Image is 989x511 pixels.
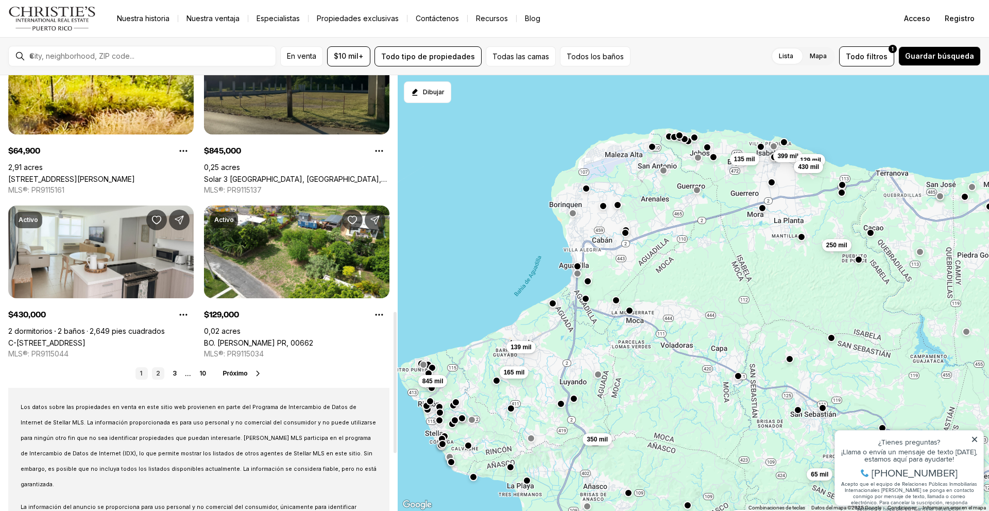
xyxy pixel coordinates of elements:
button: Contáctenos [407,11,467,26]
font: Guardar búsqueda [905,52,974,60]
button: Opciones de propiedad [369,304,389,325]
button: Todas las camas [486,46,556,66]
a: Propiedades exclusivas [309,11,407,26]
font: Mapa [810,52,827,60]
button: Opciones de propiedad [173,141,194,161]
button: Registro [939,8,981,29]
button: Todofiltros1 [839,46,894,66]
a: 119 CARRETERA, SAN SEBASTIÁN PR, 00685 [8,175,135,183]
font: 65 mil [811,471,828,478]
font: Todos los baños [567,52,624,61]
a: Solar 3 BARRIO PUNTAS, RINCON PR, 00677 [204,175,389,183]
font: 350 mil [587,435,608,442]
button: Guardar búsqueda [898,46,981,66]
font: 165 mil [504,368,525,376]
font: Próximo [223,370,247,377]
a: BO. CORCHADO, ISABELA PR, 00662 [204,338,313,347]
font: ¡Llama o envía un mensaje de texto [DATE], estamos aquí para ayudarte! [12,31,148,49]
font: Todo tipo de propiedades [381,52,475,61]
a: Especialistas [248,11,308,26]
font: $10 mil+ [334,52,364,60]
nav: Paginación [135,367,210,380]
button: 250 mil [822,239,851,251]
font: 2 [156,369,160,377]
font: Todas las camas [492,52,549,61]
button: Todo tipo de propiedades [374,46,482,66]
font: 430 mil [798,163,819,171]
font: Contáctenos [416,14,459,23]
button: Acceso [898,8,936,29]
button: 135 mil [730,153,759,165]
font: Lista [779,52,793,60]
font: 1 [140,369,142,377]
a: Nuestra ventaja [178,11,248,26]
button: Guardar Propiedad: BO. CORCHADO [342,210,363,230]
font: 135 mil [734,156,755,163]
button: Compartir propiedad [169,210,190,230]
font: Los datos sobre las propiedades en venta en este sitio web provienen en parte del Programa de Int... [21,404,377,488]
font: Acceso [904,14,930,23]
font: Datos del mapa ©2025 Google [811,505,881,510]
font: Especialistas [257,14,300,23]
button: 139 mil [506,341,536,353]
font: [PHONE_NUMBER] [42,50,128,65]
font: Activo [214,216,234,224]
font: 399 mil [777,152,798,160]
font: Recursos [476,14,508,23]
font: 1 [892,46,894,52]
a: C-116 MARBELA CASA DE PLAYA #1, ISABELA PR, 00662 [8,338,86,347]
button: 399 mil [773,150,803,162]
font: filtros [866,52,888,61]
button: Todos los baños [560,46,630,66]
button: Próximo [223,369,262,378]
font: Registro [945,14,975,23]
button: 65 mil [807,468,832,481]
font: Todo [846,52,864,61]
font: 139 mil [510,344,532,351]
font: Propiedades exclusivas [317,14,399,23]
font: 3 [173,369,177,377]
button: 845 mil [418,375,448,387]
font: 10 [199,369,206,377]
button: Compartir propiedad [365,210,385,230]
a: Blog [517,11,549,26]
font: En venta [287,52,316,60]
button: 430 mil [794,161,823,173]
font: Dibujar [423,88,445,96]
font: 129 mil [800,156,821,163]
font: Nuestra ventaja [186,14,240,23]
font: 250 mil [826,241,847,248]
a: Recursos [468,11,516,26]
font: ... [185,370,191,378]
button: En venta [280,46,323,66]
button: 129 mil [796,154,825,166]
button: Empezar a dibujar [404,81,451,103]
button: Opciones de propiedad [173,304,194,325]
font: ¿Tienes preguntas? [49,22,111,32]
button: $10 mil+ [327,46,370,66]
button: Opciones de propiedad [369,141,389,161]
button: Guardar Propiedad: C-116 MARBELA CASA DE PLAYA #1 [146,210,167,230]
img: logo [8,6,96,31]
font: Blog [525,14,540,23]
button: 165 mil [500,366,529,378]
font: Acepto que el equipo de Relaciones Públicas Inmobiliarias Internacionales [PERSON_NAME] se ponga ... [12,65,148,97]
a: Nuestra historia [109,11,178,26]
font: 845 mil [422,378,444,385]
font: Activo [19,216,38,224]
font: Nuestra historia [117,14,169,23]
button: 350 mil [583,433,612,445]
